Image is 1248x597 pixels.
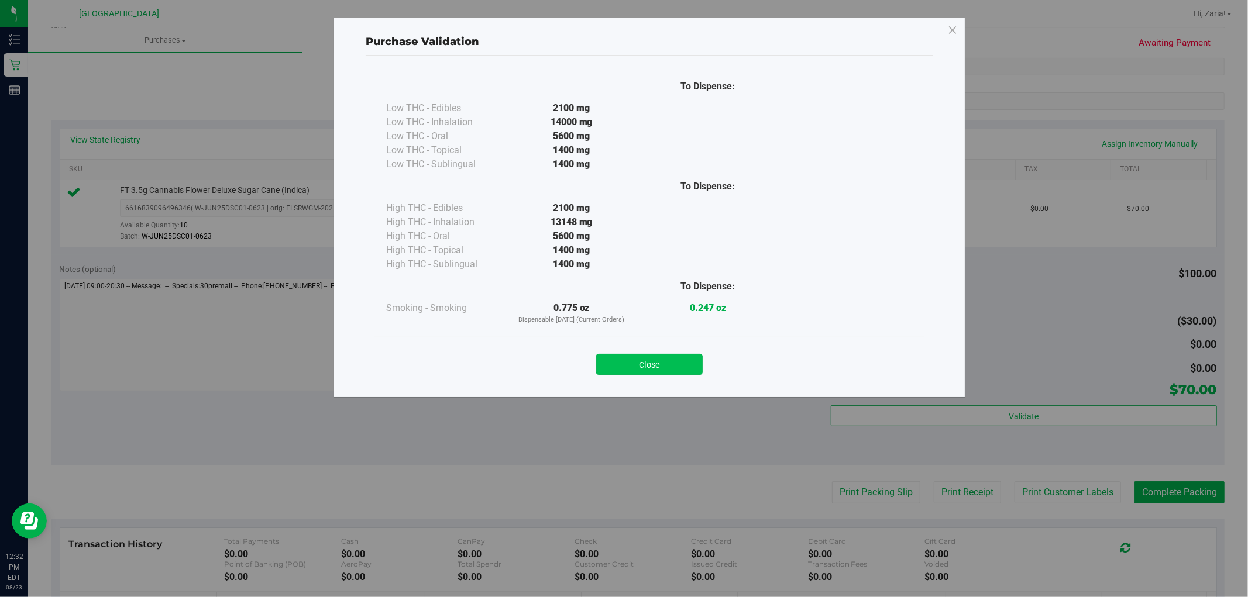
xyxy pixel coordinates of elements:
[596,354,703,375] button: Close
[503,257,640,271] div: 1400 mg
[640,279,776,294] div: To Dispense:
[503,143,640,157] div: 1400 mg
[640,80,776,94] div: To Dispense:
[503,201,640,215] div: 2100 mg
[366,35,479,48] span: Purchase Validation
[690,302,726,313] strong: 0.247 oz
[386,257,503,271] div: High THC - Sublingual
[640,180,776,194] div: To Dispense:
[386,201,503,215] div: High THC - Edibles
[386,129,503,143] div: Low THC - Oral
[503,129,640,143] div: 5600 mg
[386,229,503,243] div: High THC - Oral
[386,157,503,171] div: Low THC - Sublingual
[503,215,640,229] div: 13148 mg
[386,301,503,315] div: Smoking - Smoking
[386,101,503,115] div: Low THC - Edibles
[503,101,640,115] div: 2100 mg
[503,315,640,325] p: Dispensable [DATE] (Current Orders)
[386,143,503,157] div: Low THC - Topical
[503,115,640,129] div: 14000 mg
[12,503,47,539] iframe: Resource center
[386,115,503,129] div: Low THC - Inhalation
[386,215,503,229] div: High THC - Inhalation
[503,229,640,243] div: 5600 mg
[503,301,640,325] div: 0.775 oz
[503,157,640,171] div: 1400 mg
[503,243,640,257] div: 1400 mg
[386,243,503,257] div: High THC - Topical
